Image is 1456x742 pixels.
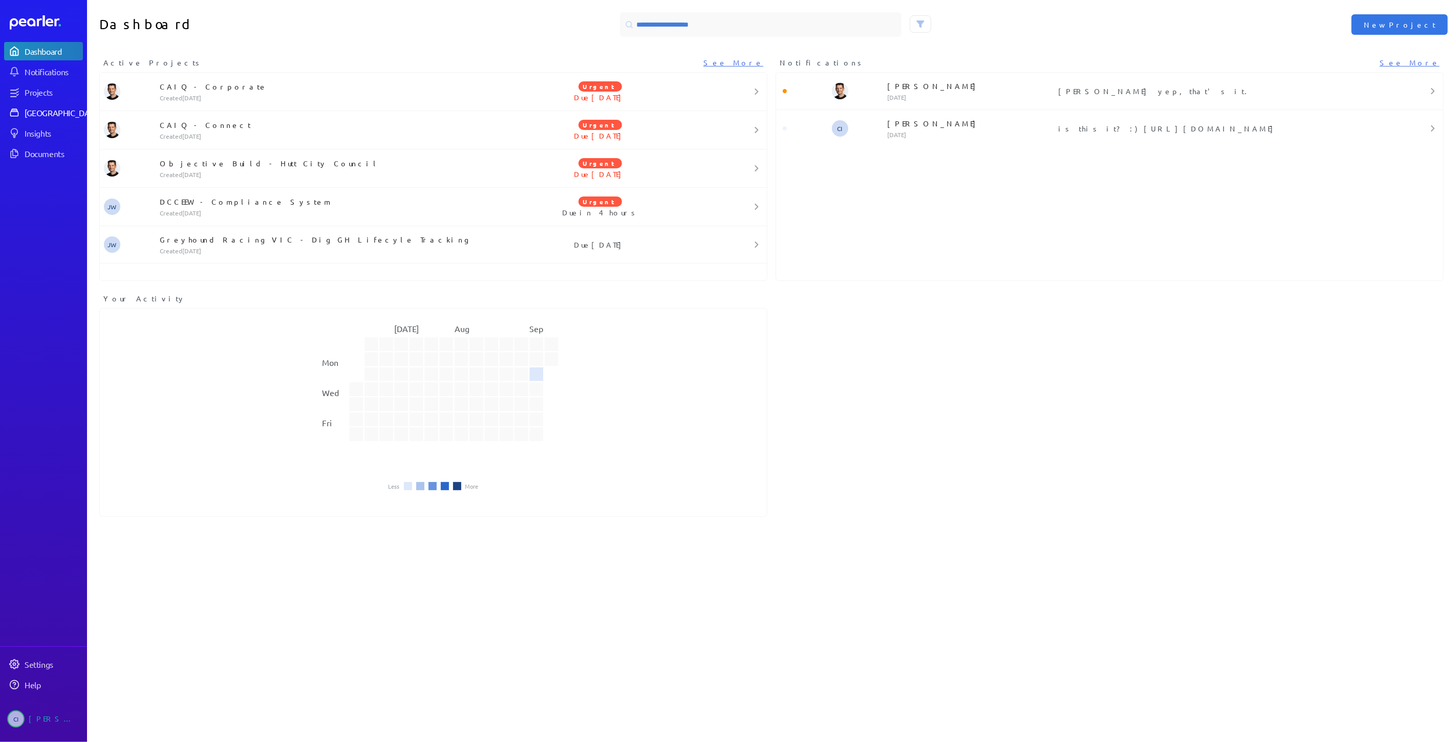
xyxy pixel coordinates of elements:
[160,247,489,255] p: Created [DATE]
[25,680,82,690] div: Help
[832,83,848,99] img: James Layton
[25,87,82,97] div: Projects
[579,81,622,92] span: Urgent
[25,128,82,138] div: Insights
[4,124,83,142] a: Insights
[4,144,83,163] a: Documents
[103,293,186,304] span: Your Activity
[465,483,479,489] li: More
[104,199,120,215] span: Jeremy Williams
[29,710,80,728] div: [PERSON_NAME]
[160,158,489,168] p: Objective Build - Hutt City Council
[389,483,400,489] li: Less
[160,132,489,140] p: Created [DATE]
[703,57,763,68] a: See More
[322,357,338,367] text: Mon
[4,675,83,694] a: Help
[455,323,469,334] text: Aug
[4,62,83,81] a: Notifications
[530,323,544,334] text: Sep
[1364,19,1436,30] span: New Project
[489,207,711,217] p: Due in 4 hours
[780,57,865,68] span: Notifications
[160,94,489,102] p: Created [DATE]
[25,46,82,56] div: Dashboard
[25,148,82,159] div: Documents
[1380,57,1440,68] a: See More
[4,42,83,60] a: Dashboard
[322,418,332,428] text: Fri
[489,239,711,250] p: Due [DATE]
[25,67,82,77] div: Notifications
[160,197,489,207] p: DCCEEW - Compliance System
[322,387,339,398] text: Wed
[4,706,83,732] a: CI[PERSON_NAME]
[887,118,1054,128] p: [PERSON_NAME]
[4,83,83,101] a: Projects
[160,120,489,130] p: CAIQ - Connect
[104,83,120,100] img: James Layton
[489,92,711,102] p: Due [DATE]
[99,12,430,37] h1: Dashboard
[104,160,120,177] img: James Layton
[579,158,622,168] span: Urgent
[160,209,489,217] p: Created [DATE]
[25,659,82,669] div: Settings
[579,197,622,207] span: Urgent
[395,323,419,334] text: [DATE]
[579,120,622,130] span: Urgent
[1058,86,1384,96] p: [PERSON_NAME] yep, that's it.
[7,710,25,728] span: Carolina Irigoyen
[104,236,120,253] span: Jeremy Williams
[887,81,1054,91] p: [PERSON_NAME]
[160,234,489,245] p: Greyhound Racing VIC - Dig GH Lifecyle Tracking
[4,655,83,673] a: Settings
[1058,123,1384,134] p: is this it? :) [URL][DOMAIN_NAME]
[489,169,711,179] p: Due [DATE]
[160,81,489,92] p: CAIQ - Corporate
[887,93,1054,101] p: [DATE]
[1352,14,1448,35] button: New Project
[104,122,120,138] img: James Layton
[25,107,101,118] div: [GEOGRAPHIC_DATA]
[832,120,848,137] span: Carolina Irigoyen
[489,130,711,141] p: Due [DATE]
[103,57,203,68] span: Active Projects
[10,15,83,30] a: Dashboard
[4,103,83,122] a: [GEOGRAPHIC_DATA]
[887,130,1054,139] p: [DATE]
[160,170,489,179] p: Created [DATE]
